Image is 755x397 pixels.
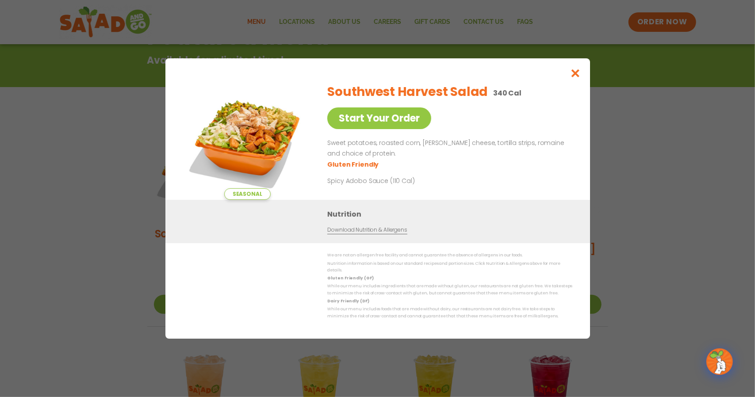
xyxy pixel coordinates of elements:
p: While our menu includes ingredients that are made without gluten, our restaurants are not gluten ... [327,283,572,297]
p: Nutrition information is based on our standard recipes and portion sizes. Click Nutrition & Aller... [327,260,572,274]
strong: Dairy Friendly (DF) [327,298,369,304]
p: Sweet potatoes, roasted corn, [PERSON_NAME] cheese, tortilla strips, romaine and choice of protein. [327,138,569,159]
h2: Southwest Harvest Salad [327,83,488,101]
img: wpChatIcon [707,349,732,374]
a: Start Your Order [327,107,431,129]
strong: Gluten Friendly (GF) [327,275,373,281]
a: Download Nutrition & Allergens [327,226,407,234]
span: Seasonal [224,188,270,200]
p: We are not an allergen free facility and cannot guarantee the absence of allergens in our foods. [327,252,572,259]
p: While our menu includes foods that are made without dairy, our restaurants are not dairy free. We... [327,306,572,320]
p: Spicy Adobo Sauce (110 Cal) [327,176,491,186]
p: 340 Cal [493,88,521,99]
button: Close modal [561,58,590,88]
li: Gluten Friendly [327,160,380,169]
img: Featured product photo for Southwest Harvest Salad [185,76,309,200]
h3: Nutrition [327,209,577,220]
